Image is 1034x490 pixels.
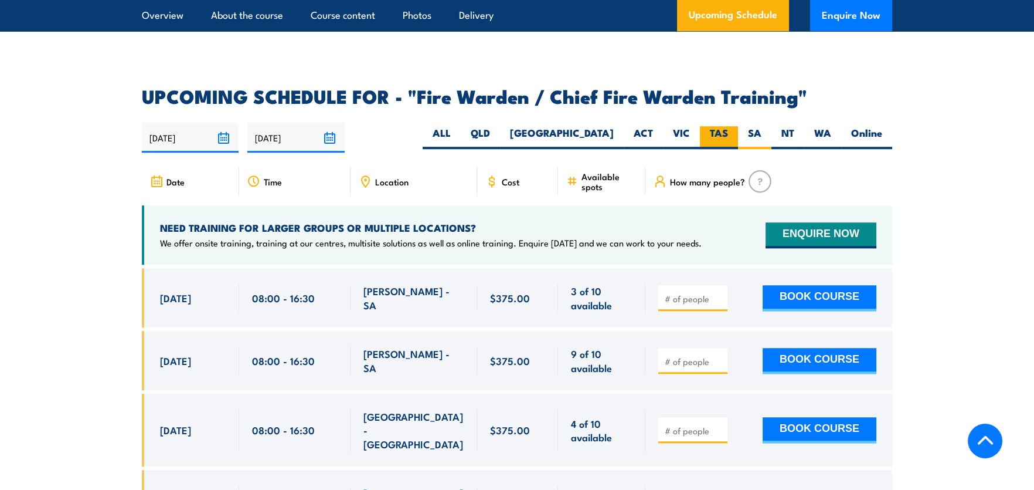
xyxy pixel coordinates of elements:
[500,126,624,149] label: [GEOGRAPHIC_DATA]
[571,284,632,312] span: 3 of 10 available
[160,423,191,437] span: [DATE]
[252,354,315,367] span: 08:00 - 16:30
[763,417,876,443] button: BOOK COURSE
[571,347,632,374] span: 9 of 10 available
[804,126,841,149] label: WA
[160,221,702,234] h4: NEED TRAINING FOR LARGER GROUPS OR MULTIPLE LOCATIONS?
[502,177,519,187] span: Cost
[252,291,315,305] span: 08:00 - 16:30
[763,285,876,311] button: BOOK COURSE
[670,177,745,187] span: How many people?
[766,222,876,248] button: ENQUIRE NOW
[763,348,876,374] button: BOOK COURSE
[375,177,409,187] span: Location
[461,126,500,149] label: QLD
[738,126,771,149] label: SA
[665,356,723,367] input: # of people
[490,423,530,437] span: $375.00
[771,126,804,149] label: NT
[142,123,239,153] input: From date
[363,410,464,451] span: [GEOGRAPHIC_DATA] - [GEOGRAPHIC_DATA]
[264,177,282,187] span: Time
[665,293,723,305] input: # of people
[490,354,530,367] span: $375.00
[490,291,530,305] span: $375.00
[247,123,344,153] input: To date
[571,417,632,444] span: 4 of 10 available
[665,425,723,437] input: # of people
[581,171,637,191] span: Available spots
[624,126,663,149] label: ACT
[363,284,464,312] span: [PERSON_NAME] - SA
[252,423,315,437] span: 08:00 - 16:30
[663,126,700,149] label: VIC
[363,347,464,374] span: [PERSON_NAME] - SA
[423,126,461,149] label: ALL
[160,237,702,249] p: We offer onsite training, training at our centres, multisite solutions as well as online training...
[160,354,191,367] span: [DATE]
[700,126,738,149] label: TAS
[142,87,892,104] h2: UPCOMING SCHEDULE FOR - "Fire Warden / Chief Fire Warden Training"
[166,177,185,187] span: Date
[160,291,191,305] span: [DATE]
[841,126,892,149] label: Online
